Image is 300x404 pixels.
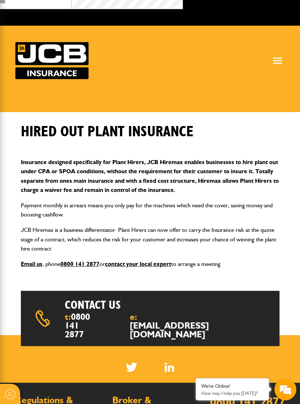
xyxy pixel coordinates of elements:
span: e: [130,312,209,339]
span: t: [65,312,90,339]
h1: Hired out plant insurance [21,123,194,141]
p: Payment monthly in arrears means you only pay for the machines which need the cover, saving money... [21,201,280,219]
a: LinkedIn [165,363,175,372]
h2: Contact us [65,298,169,312]
a: 0800 141 2877 [60,260,100,267]
div: We're Online! [201,383,263,389]
a: 0800 141 2877 [65,311,90,340]
p: How may I help you today? [201,390,263,396]
a: Email us [21,260,42,267]
p: , phone or to arrange a meeting. [21,259,280,269]
a: contact your local expert [105,260,171,267]
a: [EMAIL_ADDRESS][DOMAIN_NAME] [130,320,209,340]
p: Insurance designed specifically for Plant Hirers, JCB Hiremax enables businesses to hire plant ou... [21,157,280,195]
a: JCB Insurance Services [15,42,89,79]
img: JCB Insurance Services logo [15,42,89,79]
img: Twitter [126,363,137,372]
img: Linked In [165,363,175,372]
p: JCB Hiremax is a business differentiator. Plant Hirers can now offer to carry the Insurance risk ... [21,225,280,253]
